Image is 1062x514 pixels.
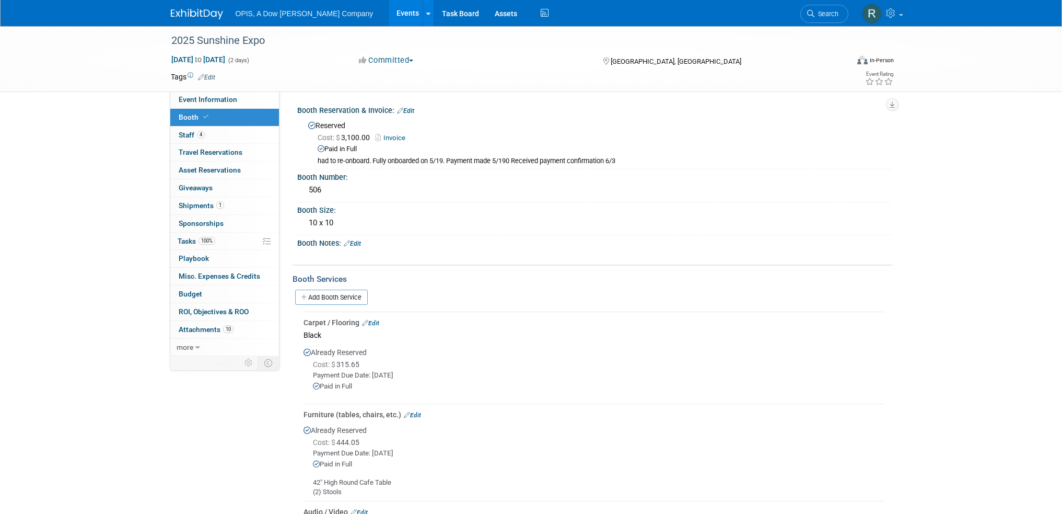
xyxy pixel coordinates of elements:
[362,319,379,327] a: Edit
[179,184,213,192] span: Giveaways
[313,460,884,470] div: Paid in Full
[216,201,224,209] span: 1
[170,321,279,338] a: Attachments10
[171,9,223,19] img: ExhibitDay
[869,56,894,64] div: In-Person
[170,162,279,179] a: Asset Reservations
[313,438,364,447] span: 444.05
[313,438,336,447] span: Cost: $
[223,325,234,333] span: 10
[344,240,361,247] a: Edit
[304,317,884,328] div: Carpet / Flooring
[800,5,848,23] a: Search
[170,285,279,303] a: Budget
[318,157,884,166] div: had to re-onboard. Fully onboarded on 5/19. Payment made 5/190 Received payment confirmation 6/3
[236,9,374,18] span: OPIS, A Dow [PERSON_NAME] Company
[258,356,279,370] td: Toggle Event Tabs
[376,134,411,142] a: Invoice
[318,133,341,142] span: Cost: $
[179,166,241,174] span: Asset Reservations
[787,54,894,70] div: Event Format
[170,303,279,321] a: ROI, Objectives & ROO
[865,72,893,77] div: Event Rating
[305,215,884,231] div: 10 x 10
[295,290,368,305] a: Add Booth Service
[304,328,884,342] div: Black
[814,10,838,18] span: Search
[297,102,892,116] div: Booth Reservation & Invoice:
[170,179,279,197] a: Giveaways
[397,107,414,115] a: Edit
[170,250,279,267] a: Playbook
[193,55,203,64] span: to
[611,58,741,65] span: [GEOGRAPHIC_DATA], [GEOGRAPHIC_DATA]
[171,72,215,82] td: Tags
[170,268,279,285] a: Misc. Expenses & Credits
[198,74,215,81] a: Edit
[297,202,892,215] div: Booth Size:
[305,182,884,198] div: 506
[170,339,279,356] a: more
[304,470,884,497] div: 42" High Round Cafe Table (2) Stools
[355,55,417,66] button: Committed
[313,360,364,369] span: 315.65
[170,233,279,250] a: Tasks100%
[179,95,237,104] span: Event Information
[170,215,279,232] a: Sponsorships
[179,148,242,156] span: Travel Reservations
[179,254,209,262] span: Playbook
[171,55,226,64] span: [DATE] [DATE]
[179,201,224,210] span: Shipments
[227,57,249,64] span: (2 days)
[179,307,249,316] span: ROI, Objectives & ROO
[313,382,884,392] div: Paid in Full
[304,342,884,400] div: Already Reserved
[304,420,884,497] div: Already Reserved
[240,356,258,370] td: Personalize Event Tab Strip
[318,133,374,142] span: 3,100.00
[203,114,208,120] i: Booth reservation complete
[313,360,336,369] span: Cost: $
[179,131,205,139] span: Staff
[318,144,884,154] div: Paid in Full
[170,197,279,214] a: Shipments1
[179,290,202,298] span: Budget
[170,144,279,161] a: Travel Reservations
[862,4,882,24] img: Renee Ortner
[197,131,205,139] span: 4
[199,237,215,245] span: 100%
[177,343,193,351] span: more
[313,371,884,381] div: Payment Due Date: [DATE]
[313,449,884,459] div: Payment Due Date: [DATE]
[170,109,279,126] a: Booth
[179,325,234,334] span: Attachments
[404,412,421,419] a: Edit
[293,273,892,285] div: Booth Services
[297,235,892,249] div: Booth Notes:
[168,31,833,50] div: 2025 Sunshine Expo
[179,272,260,280] span: Misc. Expenses & Credits
[179,113,211,121] span: Booth
[170,91,279,108] a: Event Information
[179,219,224,227] span: Sponsorships
[857,56,868,64] img: Format-Inperson.png
[178,237,215,245] span: Tasks
[305,118,884,166] div: Reserved
[170,127,279,144] a: Staff4
[304,409,884,420] div: Furniture (tables, chairs, etc.)
[297,169,892,182] div: Booth Number:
